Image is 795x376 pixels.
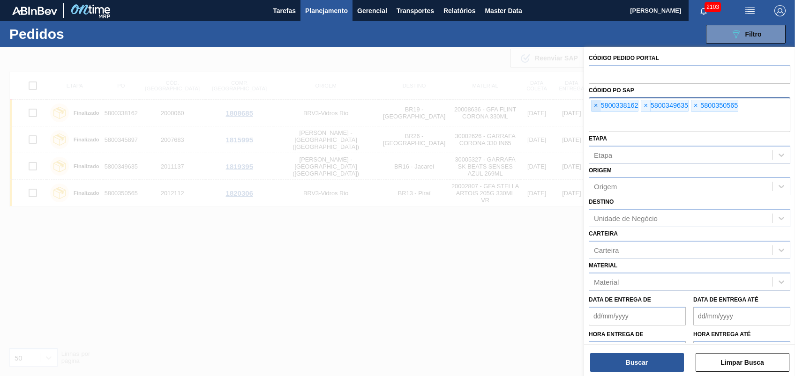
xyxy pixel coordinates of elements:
img: TNhmsLtSVTkK8tSr43FrP2fwEKptu5GPRR3wAAAABJRU5ErkJggg== [12,7,57,15]
label: Código Pedido Portal [589,55,659,61]
span: × [691,100,700,111]
span: Tarefas [273,5,296,16]
span: Gerencial [357,5,387,16]
button: Filtro [706,25,786,44]
div: 5800338162 [591,100,638,112]
div: Etapa [594,151,612,159]
label: Origem [589,167,612,174]
label: Hora entrega de [589,328,686,341]
label: Carteira [589,230,618,237]
img: userActions [744,5,756,16]
div: 5800349635 [641,100,688,112]
input: dd/mm/yyyy [693,307,790,325]
span: Relatórios [443,5,475,16]
label: Etapa [589,135,607,142]
h1: Pedidos [9,29,147,39]
span: × [592,100,600,111]
div: Unidade de Negócio [594,214,658,222]
span: Planejamento [305,5,348,16]
label: Códido PO SAP [589,87,634,94]
label: Data de Entrega até [693,296,758,303]
span: × [641,100,650,111]
label: Material [589,262,617,269]
img: Logout [774,5,786,16]
span: 2103 [705,2,721,12]
span: Master Data [485,5,522,16]
label: Data de Entrega de [589,296,651,303]
label: Destino [589,199,614,205]
div: Carteira [594,246,619,254]
span: Filtro [745,30,762,38]
button: Notificações [689,4,719,17]
div: Material [594,278,619,286]
input: dd/mm/yyyy [589,307,686,325]
label: Hora entrega até [693,328,790,341]
span: Transportes [397,5,434,16]
div: 5800350565 [691,100,738,112]
div: Origem [594,183,617,191]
